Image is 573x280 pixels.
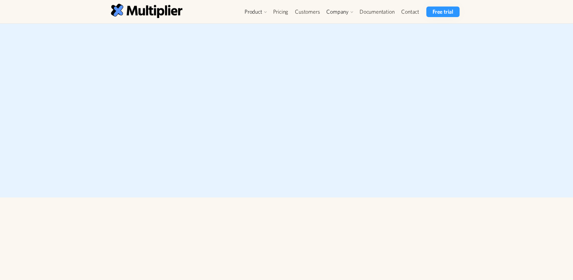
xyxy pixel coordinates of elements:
div: Product [241,7,270,17]
a: Contact [398,7,423,17]
a: Documentation [356,7,398,17]
div: Company [323,7,356,17]
a: Pricing [270,7,292,17]
div: Product [245,8,262,16]
div: Company [326,8,349,16]
a: Free trial [426,7,460,17]
a: Customers [291,7,323,17]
